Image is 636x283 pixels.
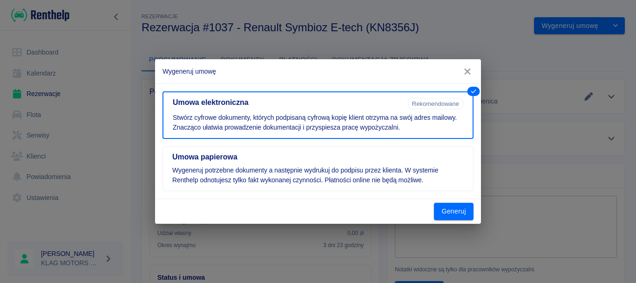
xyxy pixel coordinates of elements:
[173,113,463,132] p: Stwórz cyfrowe dokumenty, których podpisaną cyfrową kopię klient otrzyma na swój adres mailowy. Z...
[162,91,474,139] button: Umowa elektronicznaRekomendowaneStwórz cyfrowe dokumenty, których podpisaną cyfrową kopię klient ...
[155,59,481,83] h2: Wygeneruj umowę
[408,100,463,107] span: Rekomendowane
[172,152,464,162] h5: Umowa papierowa
[434,203,474,220] button: Generuj
[173,98,404,107] h5: Umowa elektroniczna
[162,146,474,191] button: Umowa papierowaWygeneruj potrzebne dokumenty a następnie wydrukuj do podpisu przez klienta. W sys...
[172,166,464,185] p: Wygeneruj potrzebne dokumenty a następnie wydrukuj do podpisu przez klienta. W systemie Renthelp ...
